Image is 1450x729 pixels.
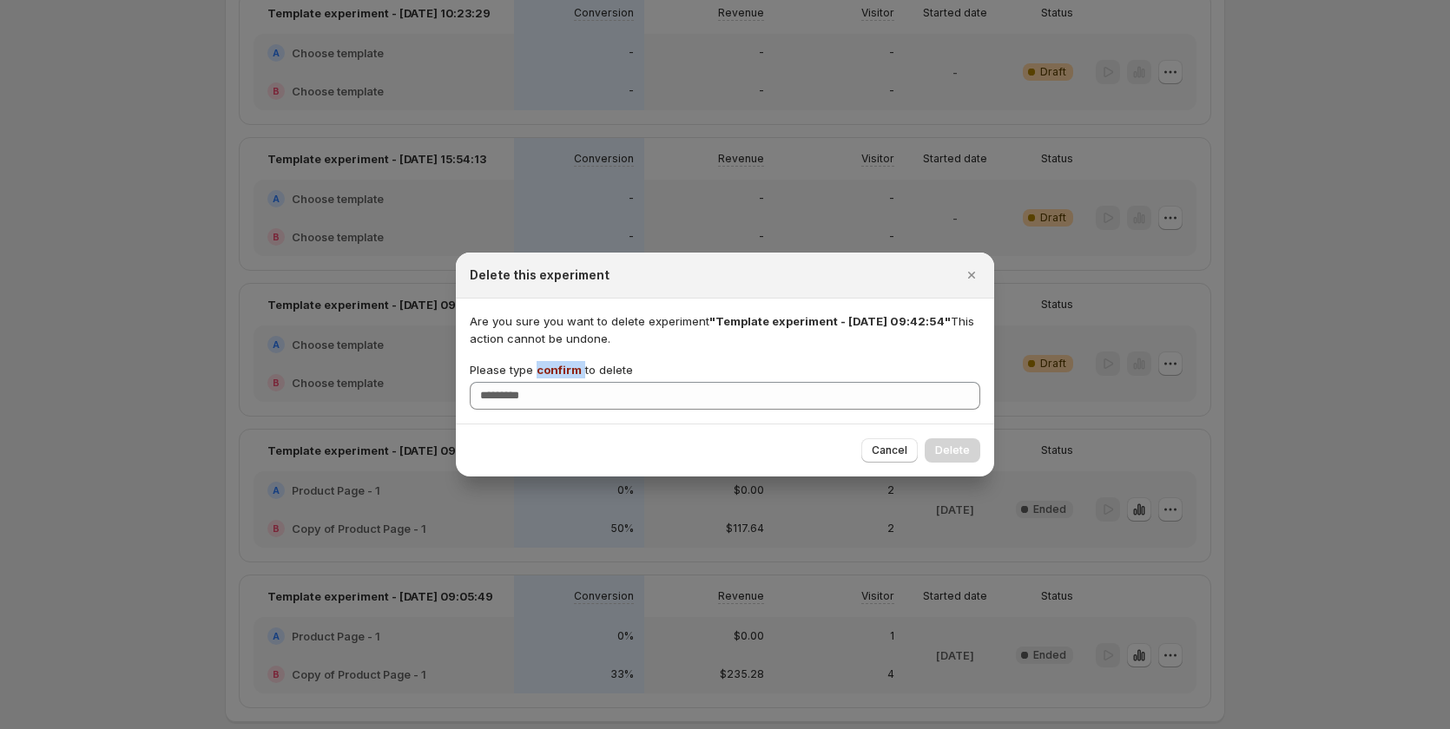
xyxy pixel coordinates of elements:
button: Close [959,263,984,287]
p: Are you sure you want to delete experiment This action cannot be undone. [470,312,980,347]
span: Cancel [872,443,907,457]
p: Please type to delete [470,361,633,378]
h2: Delete this experiment [470,266,610,284]
span: confirm [537,363,582,377]
button: Cancel [861,438,918,463]
span: "Template experiment - [DATE] 09:42:54" [709,314,951,328]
